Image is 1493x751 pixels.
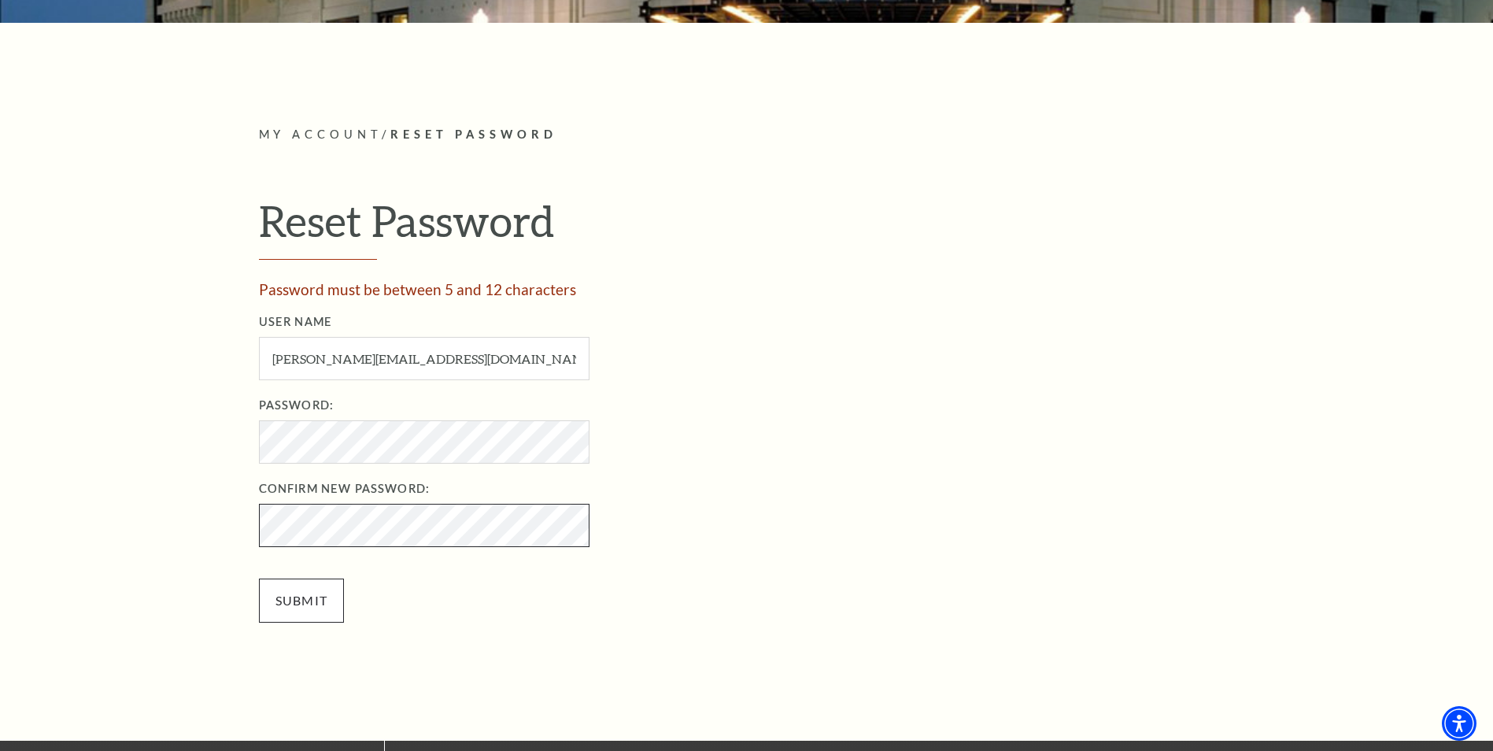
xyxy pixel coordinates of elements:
label: User Name [259,313,1269,332]
p: / [259,125,1235,145]
label: Confirm New Password: [259,479,1269,499]
label: Password: [259,396,1269,416]
input: User Name [259,337,589,380]
h1: Reset Password [259,195,1235,260]
input: Submit button [259,579,345,623]
div: Accessibility Menu [1442,706,1476,741]
span: My Account [259,128,382,141]
span: Password must be between 5 and 12 characters [259,280,576,298]
span: Reset Password [390,128,557,141]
